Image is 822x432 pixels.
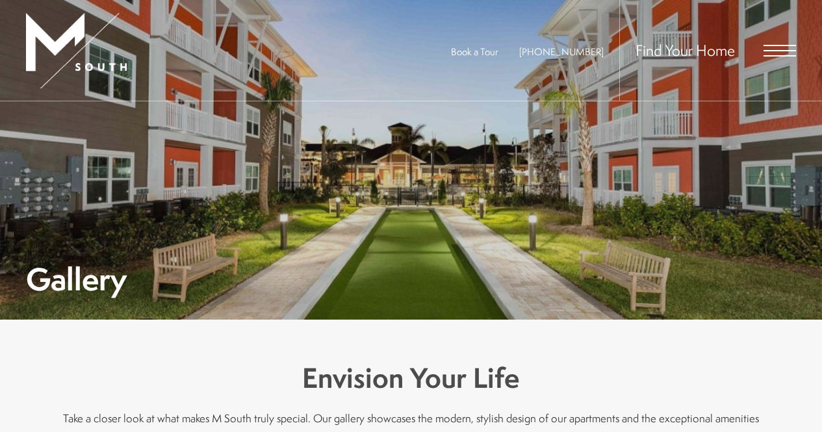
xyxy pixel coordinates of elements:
a: Find Your Home [636,40,735,61]
h3: Envision Your Life [54,359,769,398]
span: Find Your Home [636,40,735,60]
a: Book a Tour [451,45,498,58]
span: [PHONE_NUMBER] [519,45,604,58]
button: Open Menu [764,45,796,57]
img: MSouth [26,13,127,88]
h1: Gallery [26,264,127,294]
a: Call Us at 813-570-8014 [519,45,604,58]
